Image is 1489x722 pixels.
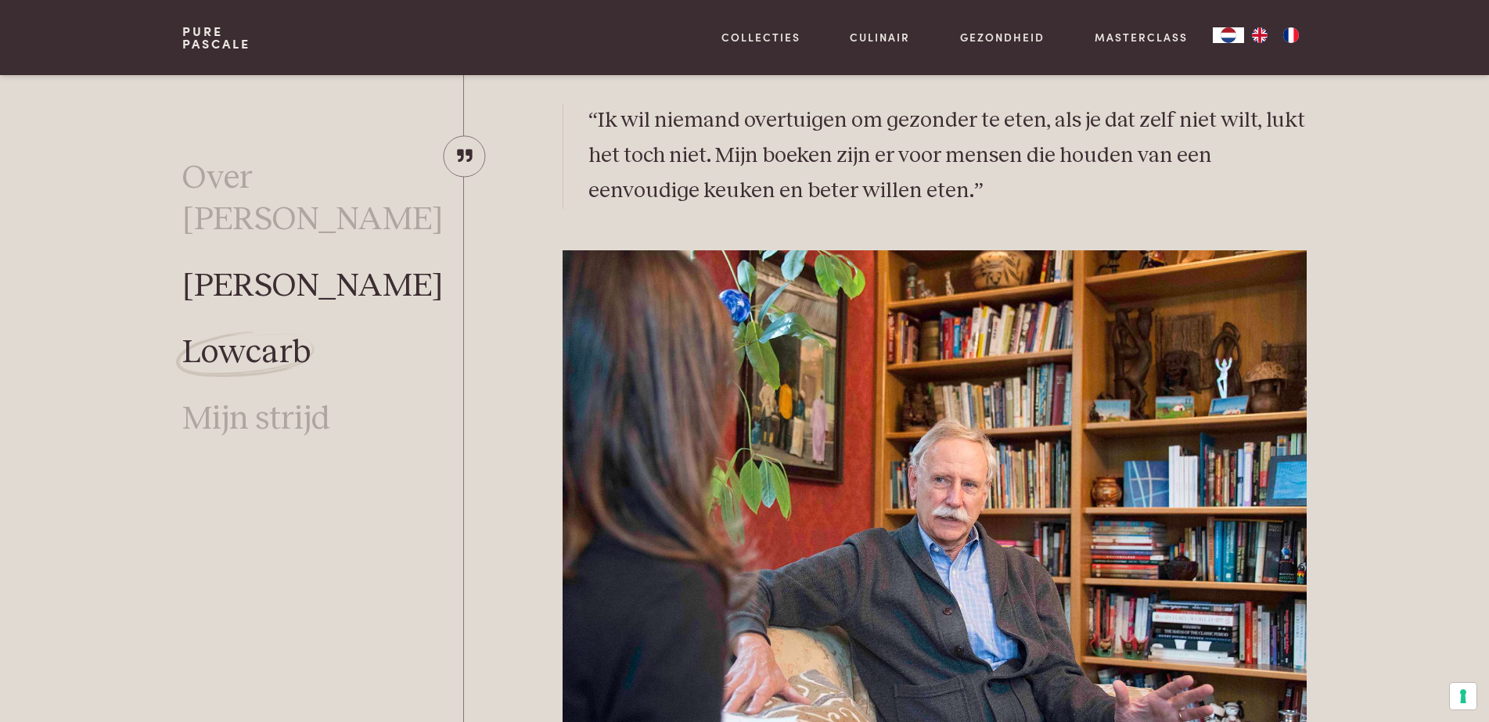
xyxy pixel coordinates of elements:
button: Uw voorkeuren voor toestemming voor trackingtechnologieën [1450,683,1476,709]
a: FR [1275,27,1307,43]
ul: Language list [1244,27,1307,43]
div: Language [1213,27,1244,43]
a: Lowcarb [182,332,311,374]
a: EN [1244,27,1275,43]
a: Masterclass [1095,29,1188,45]
a: Collecties [721,29,800,45]
a: Culinair [850,29,910,45]
aside: Language selected: Nederlands [1213,27,1307,43]
a: Gezondheid [960,29,1045,45]
a: NL [1213,27,1244,43]
a: [PERSON_NAME] [182,266,443,307]
p: “Ik wil niemand overtuigen om gezonder te eten, als je dat zelf niet wilt, lukt het toch niet. Mi... [588,103,1307,209]
a: Over [PERSON_NAME] [182,158,463,241]
a: PurePascale [182,25,250,50]
a: Mijn strijd [182,399,330,440]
